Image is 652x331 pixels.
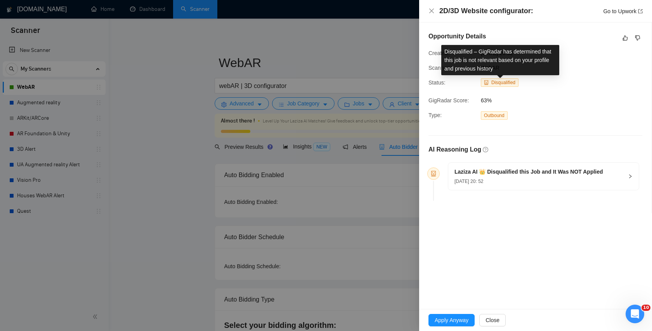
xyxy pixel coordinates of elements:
[435,316,468,324] span: Apply Anyway
[428,8,435,14] span: close
[642,305,650,311] span: 10
[638,9,643,14] span: export
[479,314,506,326] button: Close
[428,50,449,56] span: Created:
[628,174,633,179] span: right
[483,147,488,152] span: question-circle
[486,316,499,324] span: Close
[626,305,644,323] iframe: Intercom live chat
[428,112,442,118] span: Type:
[454,168,603,176] h5: Laziza AI 👑 Disqualified this Job and It Was NOT Applied
[454,179,483,184] span: [DATE] 20: 52
[428,314,475,326] button: Apply Anyway
[428,97,469,103] span: GigRadar Score:
[441,45,559,75] div: Disqualified – GigRadar has determined that this job is not relevant based on your profile and pr...
[635,35,640,41] span: dislike
[491,80,515,85] span: Disqualified
[481,96,597,105] span: 63%
[633,33,642,43] button: dislike
[428,65,450,71] span: Scanner:
[428,32,486,41] h5: Opportunity Details
[428,145,481,154] h5: AI Reasoning Log
[439,6,533,16] h4: 2D/3D Website configurator:
[428,8,435,14] button: Close
[428,79,446,86] span: Status:
[623,35,628,41] span: like
[621,33,630,43] button: like
[603,8,643,14] a: Go to Upworkexport
[481,111,508,120] span: Outbound
[484,80,489,85] span: robot
[431,171,436,176] span: robot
